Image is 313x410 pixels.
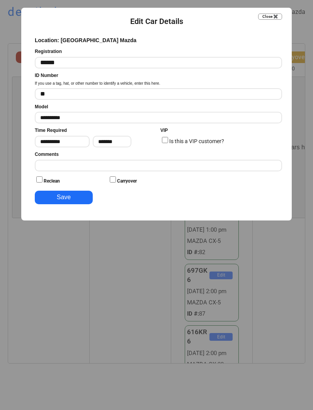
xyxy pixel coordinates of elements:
[130,16,183,27] div: Edit Car Details
[35,127,67,134] div: Time Required
[35,72,58,79] div: ID Number
[258,14,282,20] button: Close ✖️
[35,81,160,86] div: If you use a tag, hat, or other number to identify a vehicle, enter this here.
[35,37,136,44] div: Location: [GEOGRAPHIC_DATA] Mazda
[35,48,62,55] div: Registration
[44,178,60,184] label: Reclean
[35,151,59,158] div: Comments
[117,178,137,184] label: Carryover
[160,127,168,134] div: VIP
[35,104,48,110] div: Model
[35,191,93,204] button: Save
[169,138,224,144] label: Is this a VIP customer?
